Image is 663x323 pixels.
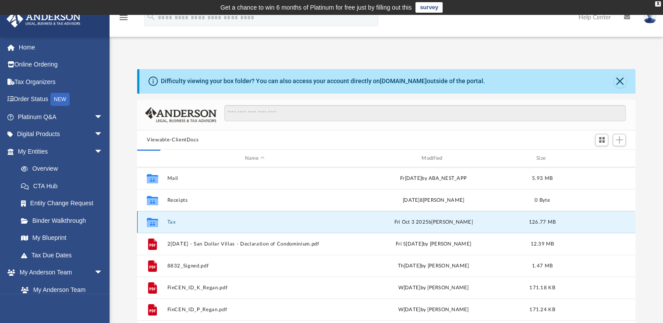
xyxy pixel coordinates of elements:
a: Platinum Q&Aarrow_drop_down [6,108,116,126]
div: Get a chance to win 6 months of Platinum for free just by filling out this [220,2,412,13]
i: menu [118,12,129,23]
a: My Entitiesarrow_drop_down [6,143,116,160]
span: 12.39 MB [531,242,554,246]
button: Tax [167,219,342,225]
span: arrow_drop_down [94,108,112,126]
a: Online Ordering [6,56,116,74]
div: W[DATE] by [PERSON_NAME] [346,284,521,292]
span: arrow_drop_down [94,264,112,282]
div: Th[DATE] by [PERSON_NAME] [346,262,521,270]
a: Tax Due Dates [12,246,116,264]
button: Viewable-ClientDocs [147,136,199,144]
div: [DATE]8 [PERSON_NAME] [346,197,521,204]
a: My Anderson Team [12,281,107,298]
a: Tax Organizers [6,73,116,91]
a: Binder Walkthrough [12,212,116,229]
button: Receipts [167,197,342,203]
button: Close [614,75,626,88]
span: 1.47 MB [532,263,553,268]
a: My Blueprint [12,229,112,247]
span: 171.18 KB [529,285,555,290]
div: Size [525,154,560,162]
span: arrow_drop_down [94,126,112,144]
button: Mail [167,176,342,181]
a: Digital Productsarrow_drop_down [6,126,116,143]
div: NEW [50,93,70,106]
span: 171.24 KB [529,307,555,312]
div: id [141,154,163,162]
span: arrow_drop_down [94,143,112,161]
div: Fri Oct 3 2025 b[PERSON_NAME] [346,218,521,226]
button: FinCEN_ID_K_Regan.pdf [167,285,342,291]
button: 8832_Signed.pdf [167,263,342,269]
img: User Pic [643,11,656,24]
a: Entity Change Request [12,195,116,212]
a: survey [415,2,443,13]
i: search [146,12,156,21]
button: Switch to Grid View [595,134,608,146]
div: close [655,1,661,7]
a: Overview [12,160,116,178]
img: Anderson Advisors Platinum Portal [4,11,83,28]
div: Difficulty viewing your box folder? You can also access your account directly on outside of the p... [161,77,485,86]
div: W[DATE] by [PERSON_NAME] [346,306,521,314]
input: Search files and folders [224,105,626,122]
span: 5.93 MB [532,176,553,181]
a: [DOMAIN_NAME] [380,77,427,84]
a: CTA Hub [12,177,116,195]
a: Home [6,39,116,56]
a: My Anderson Teamarrow_drop_down [6,264,112,281]
div: Fri S[DATE] by [PERSON_NAME] [346,240,521,248]
button: Add [613,134,626,146]
div: Name [167,154,342,162]
div: id [564,154,625,162]
span: 126.77 MB [529,220,556,225]
a: menu [118,17,129,23]
button: 2[DATE] - San Dollar Villas - Declaration of Condominium.pdf [167,241,342,247]
button: FinCEN_ID_P_Regan.pdf [167,307,342,312]
span: 0 Byte [535,198,550,203]
div: Fr[DATE] by ABA_NEST_APP [346,175,521,183]
a: Order StatusNEW [6,91,116,109]
div: Modified [346,154,521,162]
